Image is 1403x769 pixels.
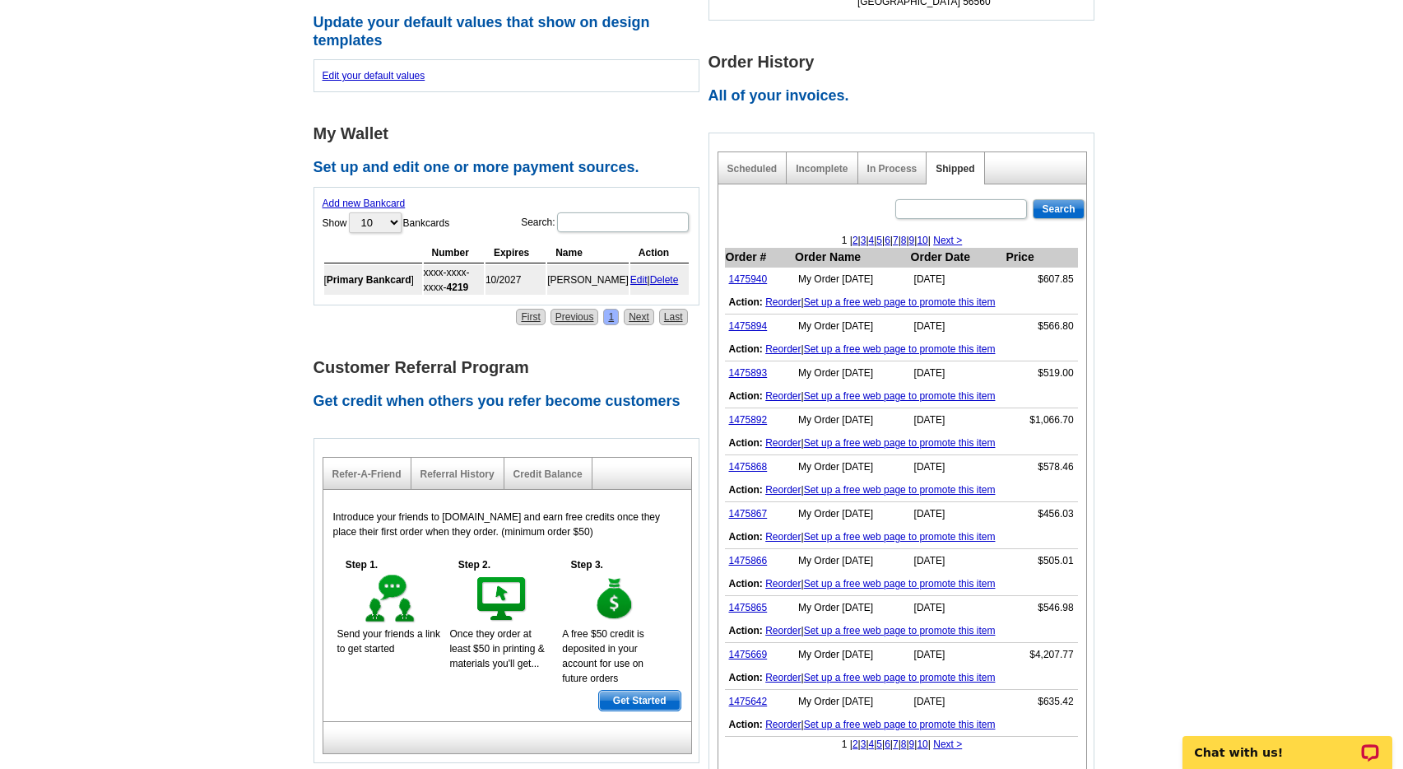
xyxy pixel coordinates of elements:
td: [DATE] [910,315,1006,338]
a: Set up a free web page to promote this item [804,672,996,683]
a: 1475642 [729,696,768,707]
label: Search: [521,211,690,234]
th: Order Name [794,248,910,268]
div: 1 | | | | | | | | | | [718,233,1086,248]
input: Search [1033,199,1084,219]
td: My Order [DATE] [794,596,910,620]
a: 10 [917,235,927,246]
td: My Order [DATE] [794,268,910,291]
a: 1475867 [729,508,768,520]
a: Scheduled [727,163,778,175]
a: Reorder [765,390,801,402]
input: Search: [557,212,689,232]
a: 9 [909,739,915,750]
td: [DATE] [910,502,1006,526]
td: My Order [DATE] [794,455,910,479]
h5: Step 3. [562,557,611,572]
b: Action: [729,531,763,543]
a: Previous [551,309,599,325]
a: Set up a free web page to promote this item [804,531,996,543]
a: Next [624,309,654,325]
div: 1 | | | | | | | | | | [718,737,1086,752]
b: Action: [729,343,763,355]
a: Set up a free web page to promote this item [804,437,996,449]
th: Expires [485,243,546,263]
td: [DATE] [910,643,1006,667]
a: 4 [869,739,875,750]
span: Send your friends a link to get started [337,628,440,655]
img: step-3.gif [587,572,643,627]
a: Next > [933,235,962,246]
a: 6 [885,739,890,750]
b: Action: [729,390,763,402]
a: Set up a free web page to promote this item [804,296,996,308]
h2: Set up and edit one or more payment sources. [314,159,708,177]
a: 8 [901,235,907,246]
a: 1475893 [729,367,768,379]
a: Credit Balance [513,468,583,480]
td: | [725,291,1078,315]
th: Price [1005,248,1077,268]
h5: Step 1. [337,557,387,572]
a: Reorder [765,296,801,308]
a: Reorder [765,343,801,355]
a: Set up a free web page to promote this item [804,578,996,590]
img: step-1.gif [362,572,419,627]
a: Set up a free web page to promote this item [804,390,996,402]
a: Next > [933,739,962,750]
a: 3 [861,739,866,750]
a: 9 [909,235,915,246]
a: Edit your default values [323,70,425,82]
select: ShowBankcards [349,212,402,233]
h5: Step 2. [449,557,499,572]
a: 1475892 [729,414,768,426]
a: 5 [876,235,882,246]
a: 1475866 [729,555,768,566]
td: | [725,525,1078,549]
td: $456.03 [1005,502,1077,526]
a: First [516,309,545,325]
td: | [725,384,1078,408]
td: [DATE] [910,690,1006,714]
a: Reorder [765,437,801,449]
td: My Order [DATE] [794,408,910,432]
td: My Order [DATE] [794,361,910,385]
a: 2 [852,235,858,246]
td: My Order [DATE] [794,690,910,714]
a: 1475865 [729,602,768,613]
td: My Order [DATE] [794,502,910,526]
a: Set up a free web page to promote this item [804,625,996,636]
h2: Get credit when others you refer become customers [314,393,708,411]
td: My Order [DATE] [794,643,910,667]
td: [DATE] [910,596,1006,620]
a: 5 [876,739,882,750]
td: [DATE] [910,361,1006,385]
td: [DATE] [910,268,1006,291]
td: | [630,265,689,295]
a: Referral History [420,468,495,480]
strong: 4219 [447,282,469,293]
a: Reorder [765,578,801,590]
td: $578.46 [1005,455,1077,479]
td: My Order [DATE] [794,549,910,573]
a: 1475868 [729,461,768,473]
a: In Process [867,163,918,175]
h1: My Wallet [314,125,708,142]
span: Once they order at least $50 in printing & materials you'll get... [449,628,544,669]
a: 1475894 [729,320,768,332]
td: $505.01 [1005,549,1077,573]
b: Action: [729,625,763,636]
td: $635.42 [1005,690,1077,714]
td: xxxx-xxxx-xxxx- [424,265,484,295]
b: Action: [729,578,763,590]
b: Action: [729,296,763,308]
a: Reorder [765,484,801,496]
td: $519.00 [1005,361,1077,385]
th: Number [424,243,484,263]
img: step-2.gif [474,572,531,627]
a: Get Started [598,690,681,711]
a: Shipped [936,163,974,175]
td: [ ] [324,265,422,295]
a: 1475940 [729,273,768,285]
